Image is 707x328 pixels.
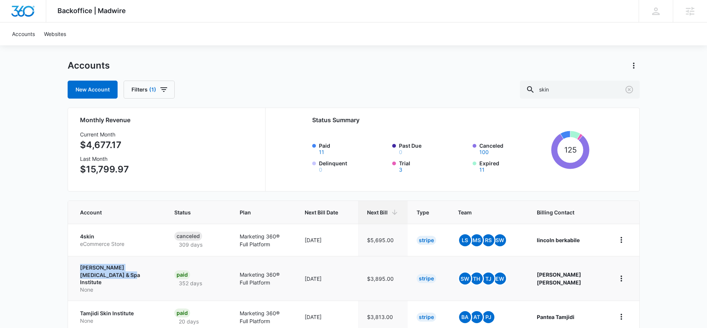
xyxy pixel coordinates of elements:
[240,309,287,325] p: Marketing 360® Full Platform
[174,279,207,287] p: 352 days
[615,234,627,246] button: home
[39,22,71,45] a: Websites
[174,241,207,249] p: 309 days
[296,224,358,256] td: [DATE]
[149,87,156,92] span: (1)
[80,130,129,138] h3: Current Month
[537,237,580,243] strong: lincoln berkabile
[68,81,118,99] a: New Account
[358,256,408,301] td: $3,895.00
[319,159,388,172] label: Delinquent
[296,256,358,301] td: [DATE]
[479,150,489,155] button: Canceled
[305,208,338,216] span: Next Bill Date
[459,234,471,246] span: LS
[8,22,39,45] a: Accounts
[482,311,494,323] span: PJ
[312,115,590,124] h2: Status Summary
[358,224,408,256] td: $5,695.00
[628,60,640,72] button: Actions
[459,311,471,323] span: BA
[417,274,436,283] div: Stripe
[399,159,468,172] label: Trial
[80,264,156,286] p: [PERSON_NAME] [MEDICAL_DATA] & Spa Institute
[80,240,156,248] p: eCommerce Store
[479,167,485,172] button: Expired
[399,142,468,155] label: Past Due
[417,236,436,245] div: Stripe
[417,313,436,322] div: Stripe
[459,273,471,285] span: SW
[80,208,145,216] span: Account
[80,286,156,294] p: None
[174,208,211,216] span: Status
[482,234,494,246] span: RS
[615,311,627,323] button: home
[615,273,627,285] button: home
[319,150,324,155] button: Paid
[319,142,388,155] label: Paid
[479,142,548,155] label: Canceled
[537,208,597,216] span: Billing Contact
[80,310,156,317] p: Tamjidi Skin Institute
[520,81,640,99] input: Search
[174,270,190,279] div: Paid
[174,232,202,241] div: Canceled
[240,271,287,286] p: Marketing 360® Full Platform
[174,309,190,318] div: Paid
[68,60,110,71] h1: Accounts
[471,273,483,285] span: TH
[80,155,129,163] h3: Last Month
[417,208,429,216] span: Type
[494,273,506,285] span: EW
[57,7,126,15] span: Backoffice | Madwire
[80,233,156,240] p: 4skin
[80,233,156,247] a: 4skineCommerce Store
[471,311,483,323] span: AT
[80,115,256,124] h2: Monthly Revenue
[479,159,548,172] label: Expired
[240,208,287,216] span: Plan
[80,138,129,152] p: $4,677.17
[124,81,175,99] button: Filters(1)
[537,314,574,320] strong: Pantea Tamjidi
[623,84,635,96] button: Clear
[399,167,402,172] button: Trial
[537,271,581,286] strong: [PERSON_NAME] [PERSON_NAME]
[80,264,156,293] a: [PERSON_NAME] [MEDICAL_DATA] & Spa InstituteNone
[240,232,287,248] p: Marketing 360® Full Platform
[80,310,156,324] a: Tamjidi Skin InstituteNone
[80,317,156,325] p: None
[482,273,494,285] span: TJ
[494,234,506,246] span: SW
[458,208,508,216] span: Team
[564,145,577,154] tspan: 125
[471,234,483,246] span: MS
[367,208,388,216] span: Next Bill
[80,163,129,176] p: $15,799.97
[174,318,203,325] p: 20 days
